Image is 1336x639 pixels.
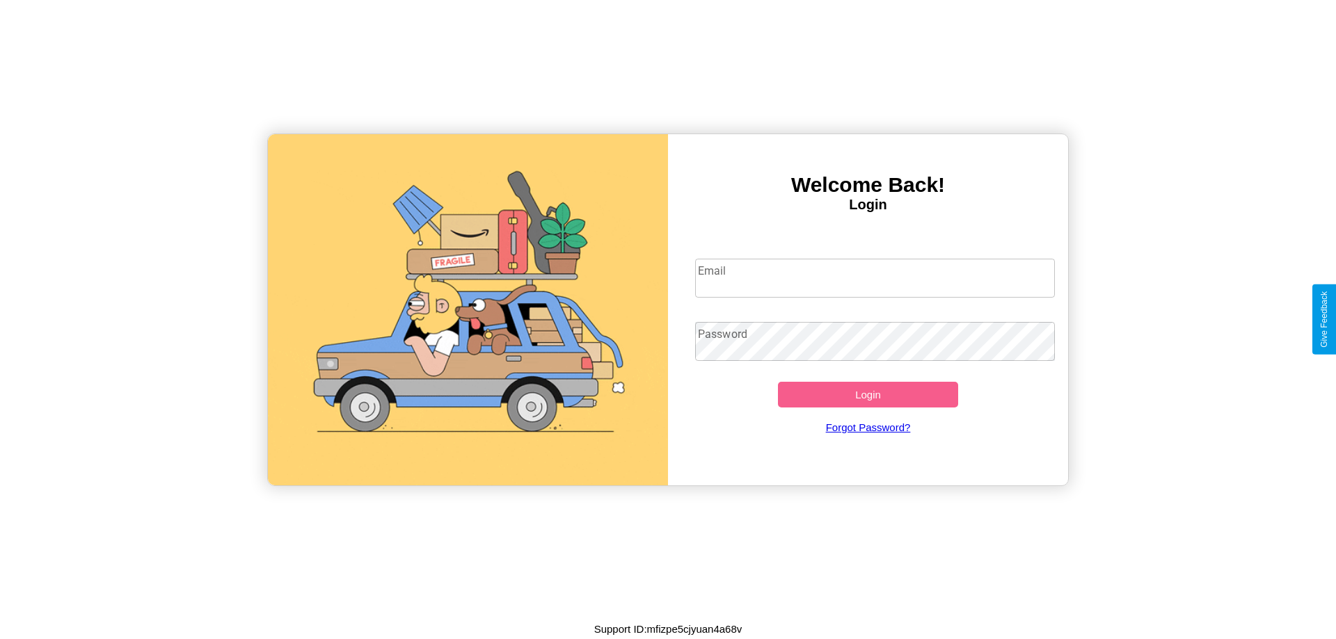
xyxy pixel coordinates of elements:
[668,173,1068,197] h3: Welcome Back!
[1319,291,1329,348] div: Give Feedback
[688,407,1049,447] a: Forgot Password?
[594,620,742,638] p: Support ID: mfizpe5cjyuan4a68v
[668,197,1068,213] h4: Login
[778,382,958,407] button: Login
[268,134,668,485] img: gif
